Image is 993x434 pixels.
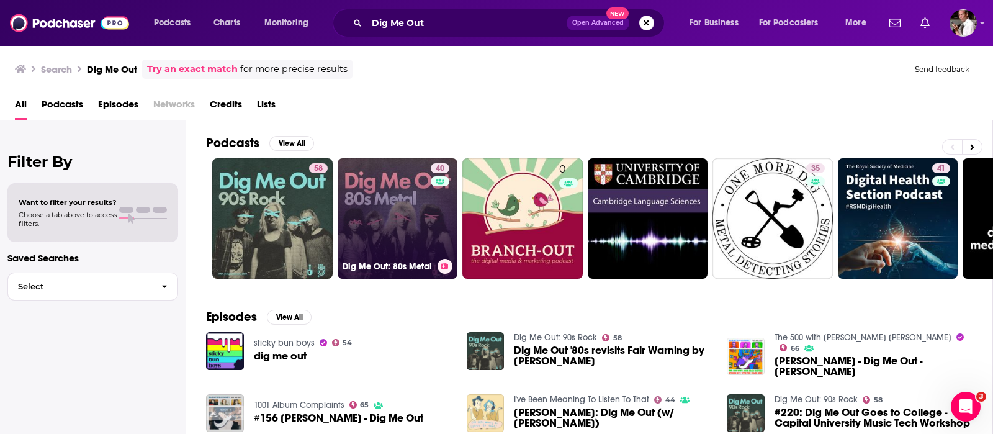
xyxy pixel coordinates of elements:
[467,394,505,432] a: Sleater-Kinney: Dig Me Out (w/ Olivia Jensen)
[7,273,178,301] button: Select
[436,163,444,175] span: 40
[559,163,578,274] div: 0
[206,394,244,432] a: #156 Sleater-Kinney - Dig Me Out
[727,338,765,376] img: Sleater-Kinney - Dig Me Out - The Sklar Brothers
[7,252,178,264] p: Saved Searches
[932,163,950,173] a: 41
[775,356,973,377] span: [PERSON_NAME] - Dig Me Out - [PERSON_NAME]
[344,9,676,37] div: Search podcasts, credits, & more...
[254,413,423,423] a: #156 Sleater-Kinney - Dig Me Out
[791,346,799,351] span: 66
[606,7,629,19] span: New
[514,345,712,366] span: Dig Me Out '80s revisits Fair Warning by [PERSON_NAME]
[759,14,819,32] span: For Podcasters
[884,12,905,34] a: Show notifications dropdown
[332,339,353,346] a: 54
[314,163,323,175] span: 58
[360,402,369,408] span: 65
[976,392,986,402] span: 3
[514,407,712,428] a: Sleater-Kinney: Dig Me Out (w/ Olivia Jensen)
[41,63,72,75] h3: Search
[269,136,314,151] button: View All
[845,14,866,32] span: More
[153,94,195,120] span: Networks
[690,14,739,32] span: For Business
[10,11,129,35] img: Podchaser - Follow, Share and Rate Podcasts
[514,394,649,405] a: I've Been Meaning To Listen To That
[98,94,138,120] a: Episodes
[154,14,191,32] span: Podcasts
[838,158,958,279] a: 41
[254,351,307,361] a: dig me out
[915,12,935,34] a: Show notifications dropdown
[863,396,883,404] a: 58
[654,396,675,404] a: 44
[206,332,244,370] img: dig me out
[751,13,837,33] button: open menu
[19,198,117,207] span: Want to filter your results?
[806,163,825,173] a: 35
[775,332,951,343] a: The 500 with Josh Adam Meyers
[951,392,981,422] iframe: Intercom live chat
[514,407,712,428] span: [PERSON_NAME]: Dig Me Out (w/ [PERSON_NAME])
[147,62,238,76] a: Try an exact match
[572,20,624,26] span: Open Advanced
[681,13,754,33] button: open menu
[462,158,583,279] a: 0
[206,135,314,151] a: PodcastsView All
[206,309,312,325] a: EpisodesView All
[467,332,505,370] img: Dig Me Out '80s revisits Fair Warning by Van Halen
[514,332,597,343] a: Dig Me Out: 90s Rock
[665,397,675,403] span: 44
[775,356,973,377] a: Sleater-Kinney - Dig Me Out - The Sklar Brothers
[712,158,833,279] a: 35
[254,413,423,423] span: #156 [PERSON_NAME] - Dig Me Out
[367,13,567,33] input: Search podcasts, credits, & more...
[145,13,207,33] button: open menu
[267,310,312,325] button: View All
[206,135,259,151] h2: Podcasts
[213,14,240,32] span: Charts
[343,261,433,272] h3: Dig Me Out: 80s Metal
[309,163,328,173] a: 58
[950,9,977,37] img: User Profile
[206,309,257,325] h2: Episodes
[240,62,348,76] span: for more precise results
[257,94,276,120] span: Lists
[775,407,973,428] a: #220: Dig Me Out Goes to College - Capital University Music Tech Workshop
[19,210,117,228] span: Choose a tab above to access filters.
[254,400,344,410] a: 1001 Album Complaints
[775,394,858,405] a: Dig Me Out: 90s Rock
[837,13,882,33] button: open menu
[338,158,458,279] a: 40Dig Me Out: 80s Metal
[42,94,83,120] a: Podcasts
[7,153,178,171] h2: Filter By
[950,9,977,37] span: Logged in as Quarto
[874,397,883,403] span: 58
[264,14,308,32] span: Monitoring
[87,63,137,75] h3: Dig Me Out
[212,158,333,279] a: 58
[254,338,315,348] a: sticky bun boys
[349,401,369,409] a: 65
[811,163,820,175] span: 35
[205,13,248,33] a: Charts
[15,94,27,120] a: All
[256,13,325,33] button: open menu
[937,163,945,175] span: 41
[8,283,151,291] span: Select
[727,394,765,432] img: #220: Dig Me Out Goes to College - Capital University Music Tech Workshop
[210,94,242,120] a: Credits
[602,334,622,341] a: 58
